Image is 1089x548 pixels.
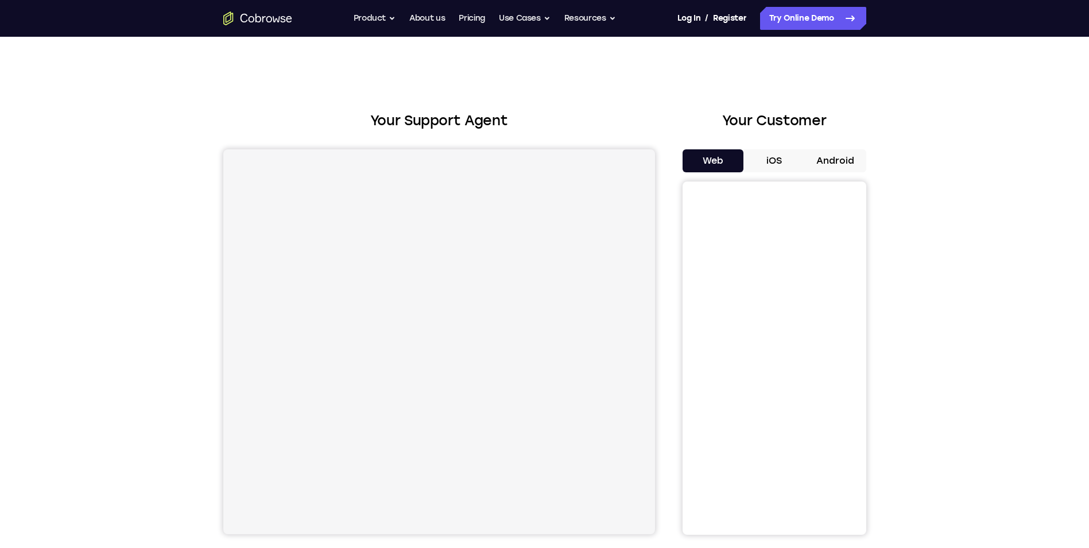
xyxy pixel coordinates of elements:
[805,149,866,172] button: Android
[354,7,396,30] button: Product
[683,110,866,131] h2: Your Customer
[223,149,655,534] iframe: Agent
[683,149,744,172] button: Web
[499,7,551,30] button: Use Cases
[760,7,866,30] a: Try Online Demo
[223,11,292,25] a: Go to the home page
[459,7,485,30] a: Pricing
[705,11,708,25] span: /
[409,7,445,30] a: About us
[564,7,616,30] button: Resources
[743,149,805,172] button: iOS
[713,7,746,30] a: Register
[677,7,700,30] a: Log In
[223,110,655,131] h2: Your Support Agent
